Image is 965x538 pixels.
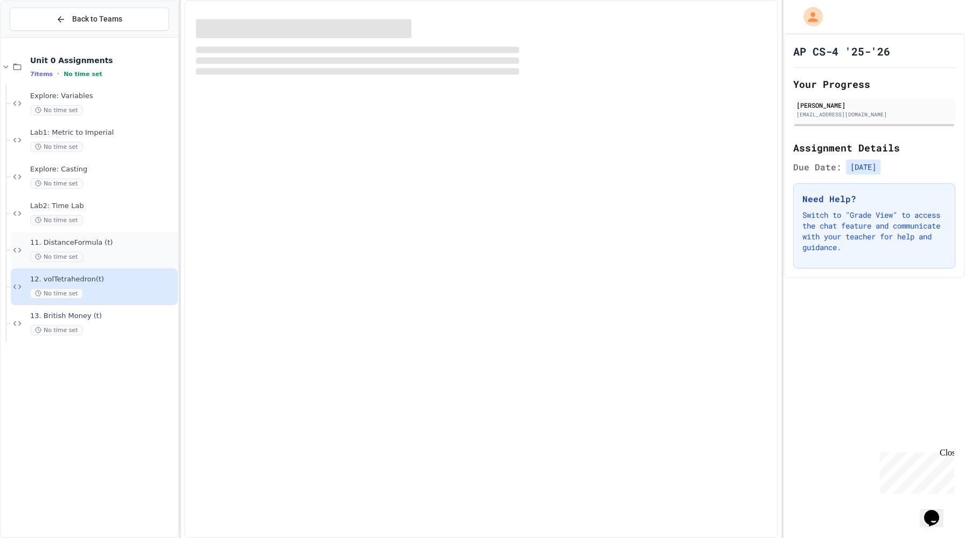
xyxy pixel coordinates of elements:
[920,495,954,527] iframe: chat widget
[72,13,122,25] span: Back to Teams
[30,312,176,321] span: 13. British Money (t)
[30,142,83,152] span: No time set
[30,252,83,262] span: No time set
[30,215,83,225] span: No time set
[64,71,102,78] span: No time set
[802,192,946,205] h3: Need Help?
[30,105,83,115] span: No time set
[30,56,176,65] span: Unit 0 Assignments
[796,100,952,110] div: [PERSON_NAME]
[793,44,890,59] h1: AP CS-4 '25-'26
[30,165,176,174] span: Explore: Casting
[30,128,176,137] span: Lab1: Metric to Imperial
[10,8,169,31] button: Back to Teams
[796,111,952,119] div: [EMAIL_ADDRESS][DOMAIN_NAME]
[30,92,176,101] span: Explore: Variables
[846,160,880,175] span: [DATE]
[57,70,59,78] span: •
[793,161,842,174] span: Due Date:
[30,288,83,299] span: No time set
[793,140,955,155] h2: Assignment Details
[30,178,83,189] span: No time set
[30,71,53,78] span: 7 items
[793,77,955,92] h2: Your Progress
[30,202,176,211] span: Lab2: Time Lab
[30,325,83,335] span: No time set
[4,4,74,68] div: Chat with us now!Close
[876,448,954,494] iframe: chat widget
[792,4,826,29] div: My Account
[30,275,176,284] span: 12. volTetrahedron(t)
[802,210,946,253] p: Switch to "Grade View" to access the chat feature and communicate with your teacher for help and ...
[30,238,176,247] span: 11. DistanceFormula (t)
